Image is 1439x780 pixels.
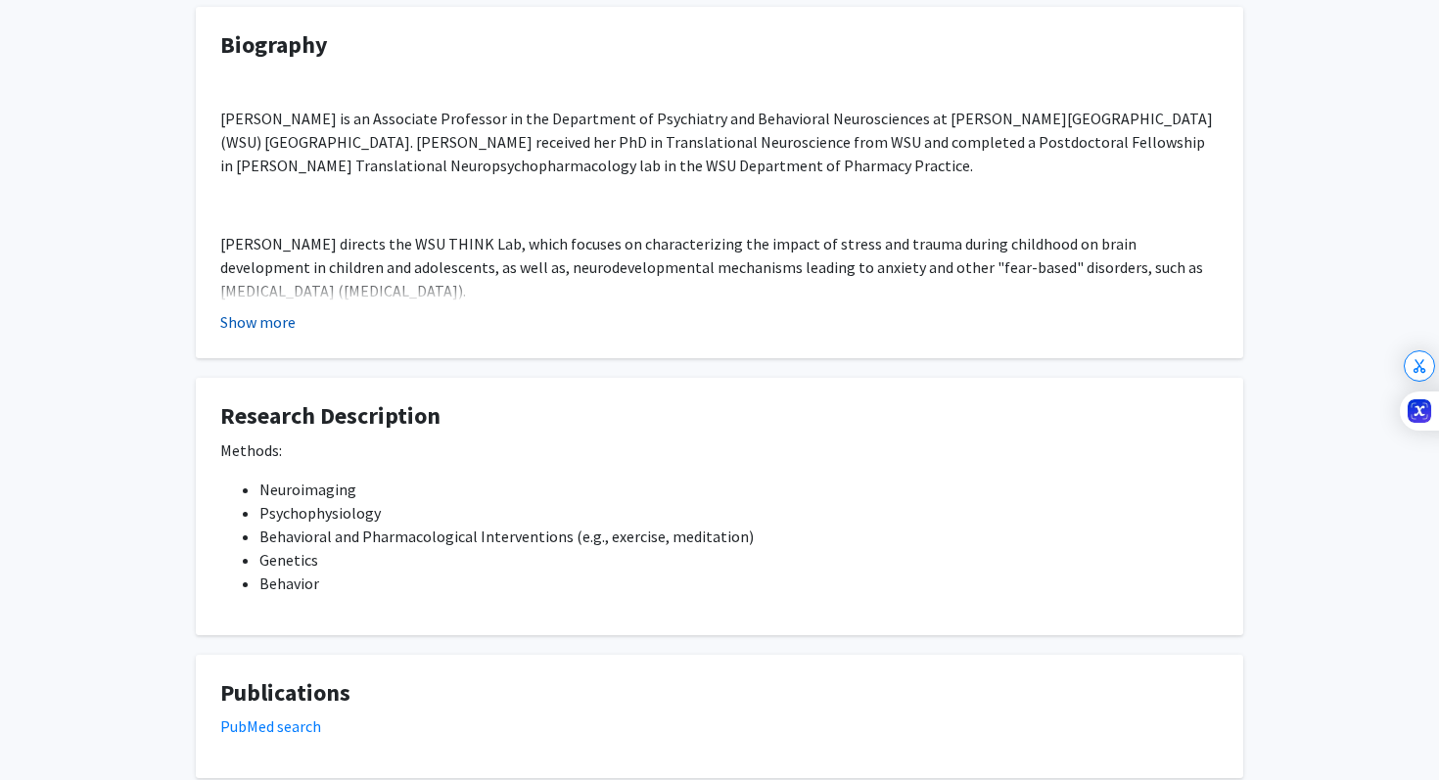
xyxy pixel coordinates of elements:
a: PubMed search [220,716,321,736]
li: Genetics [259,548,1219,572]
iframe: Chat [15,692,83,765]
li: Behavioral and Pharmacological Interventions (e.g., exercise, meditation) [259,525,1219,548]
button: Show more [220,310,296,334]
h4: Research Description [220,402,1219,431]
li: Behavior [259,572,1219,595]
p: [PERSON_NAME] is an Associate Professor in the Department of Psychiatry and Behavioral Neuroscien... [220,107,1219,177]
p: Methods: [220,438,1219,462]
li: Neuroimaging [259,478,1219,501]
p: [PERSON_NAME] directs the WSU THINK Lab, which focuses on characterizing the impact of stress and... [220,232,1219,302]
li: Psychophysiology [259,501,1219,525]
h4: Biography [220,31,1219,60]
h4: Publications [220,679,1219,708]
